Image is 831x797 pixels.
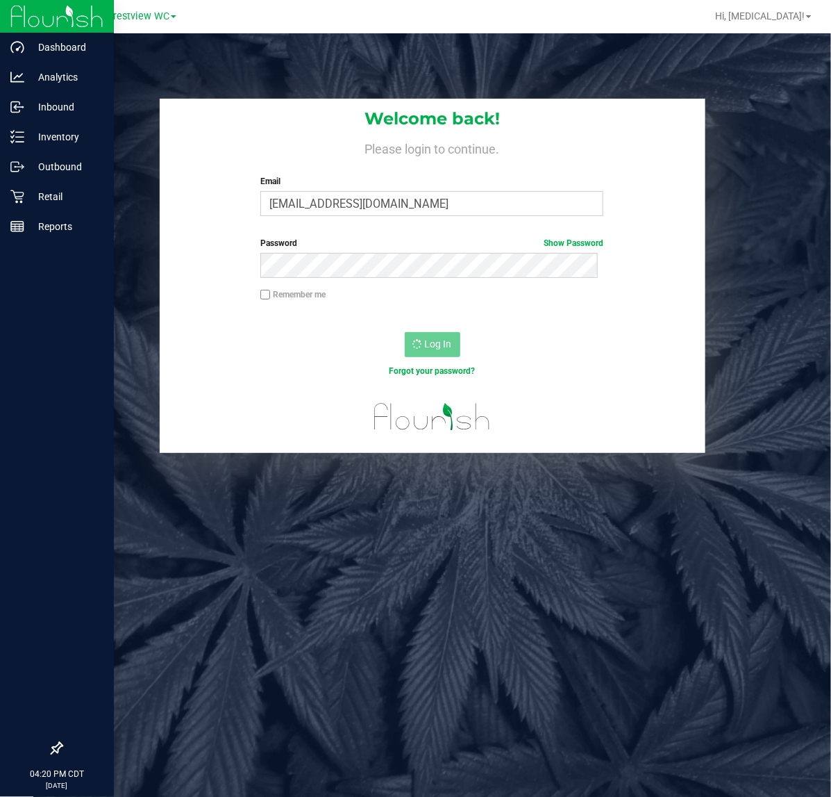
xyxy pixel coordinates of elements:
h4: Please login to continue. [160,139,705,156]
inline-svg: Analytics [10,70,24,84]
h1: Welcome back! [160,110,705,128]
span: Password [260,238,297,248]
input: Remember me [260,290,270,299]
p: Inventory [24,129,108,145]
p: Reports [24,218,108,235]
button: Log In [405,332,460,357]
a: Forgot your password? [389,366,475,376]
p: Dashboard [24,39,108,56]
label: Remember me [260,288,326,301]
inline-svg: Outbound [10,160,24,174]
inline-svg: Inventory [10,130,24,144]
span: Crestview WC [107,10,169,22]
inline-svg: Dashboard [10,40,24,54]
span: Log In [425,338,452,350]
a: Show Password [544,238,603,248]
span: Hi, [MEDICAL_DATA]! [715,10,805,22]
inline-svg: Inbound [10,100,24,114]
inline-svg: Reports [10,220,24,233]
p: Retail [24,188,108,205]
img: flourish_logo.svg [364,392,501,442]
p: Analytics [24,69,108,85]
p: [DATE] [6,780,108,791]
p: Inbound [24,99,108,115]
p: Outbound [24,158,108,175]
p: 04:20 PM CDT [6,768,108,780]
inline-svg: Retail [10,190,24,204]
label: Email [260,175,603,188]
